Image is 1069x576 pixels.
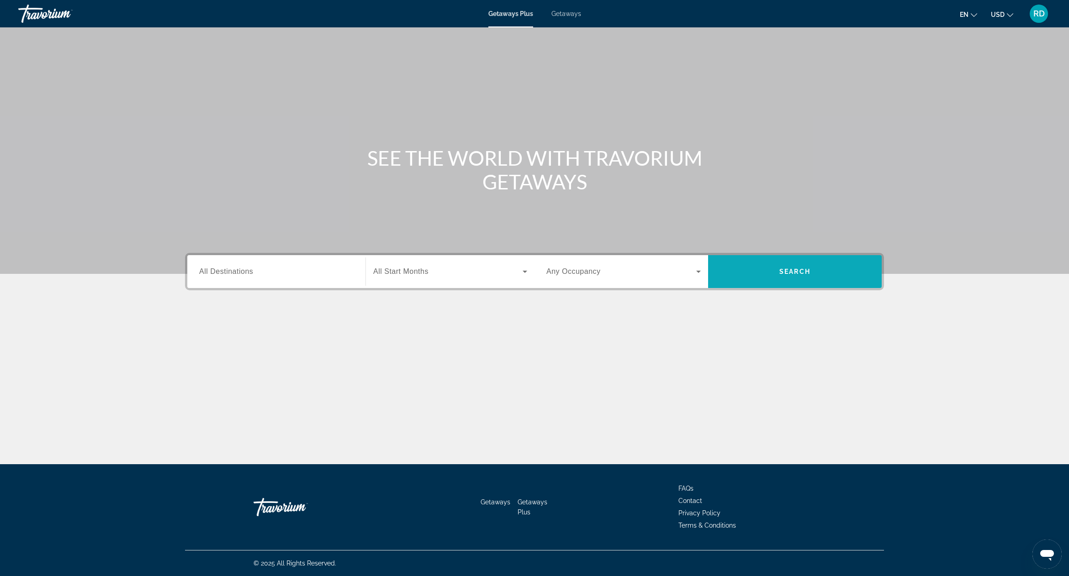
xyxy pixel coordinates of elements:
span: Search [779,268,810,275]
span: RD [1033,9,1045,18]
div: Search widget [187,255,882,288]
a: FAQs [678,485,693,492]
a: Getaways Plus [488,10,533,17]
a: Getaways [551,10,581,17]
a: Getaways [481,498,510,506]
input: Select destination [199,267,354,278]
a: Getaways Plus [518,498,547,516]
button: User Menu [1027,4,1051,23]
a: Privacy Policy [678,509,720,517]
button: Search [708,255,882,288]
button: Change language [960,8,977,21]
span: All Destinations [199,267,253,275]
a: Go Home [254,493,345,521]
span: en [960,11,968,18]
span: All Start Months [373,267,429,275]
a: Travorium [18,2,110,26]
a: Terms & Conditions [678,522,736,529]
span: USD [991,11,1005,18]
span: © 2025 All Rights Reserved. [254,560,336,567]
button: Change currency [991,8,1013,21]
h1: SEE THE WORLD WITH TRAVORIUM GETAWAYS [363,146,706,194]
a: Contact [678,497,702,504]
iframe: Button to launch messaging window [1032,539,1062,569]
span: Any Occupancy [546,267,601,275]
